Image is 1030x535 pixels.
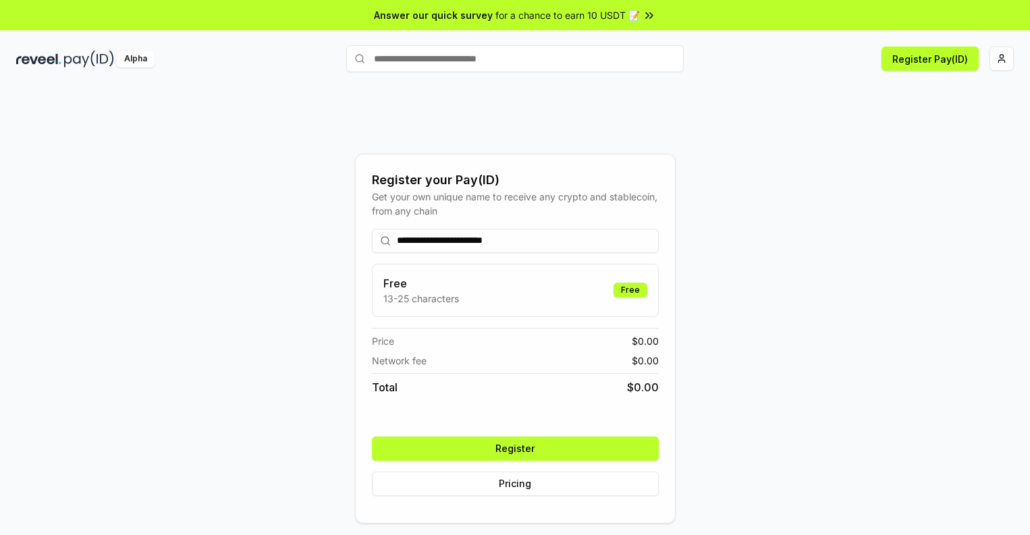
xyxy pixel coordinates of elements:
[632,354,659,368] span: $ 0.00
[383,291,459,306] p: 13-25 characters
[372,334,394,348] span: Price
[372,171,659,190] div: Register your Pay(ID)
[64,51,114,67] img: pay_id
[383,275,459,291] h3: Free
[372,472,659,496] button: Pricing
[117,51,155,67] div: Alpha
[372,437,659,461] button: Register
[614,283,647,298] div: Free
[632,334,659,348] span: $ 0.00
[495,8,640,22] span: for a chance to earn 10 USDT 📝
[882,47,979,71] button: Register Pay(ID)
[372,190,659,218] div: Get your own unique name to receive any crypto and stablecoin, from any chain
[372,379,398,395] span: Total
[16,51,61,67] img: reveel_dark
[372,354,427,368] span: Network fee
[627,379,659,395] span: $ 0.00
[374,8,493,22] span: Answer our quick survey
